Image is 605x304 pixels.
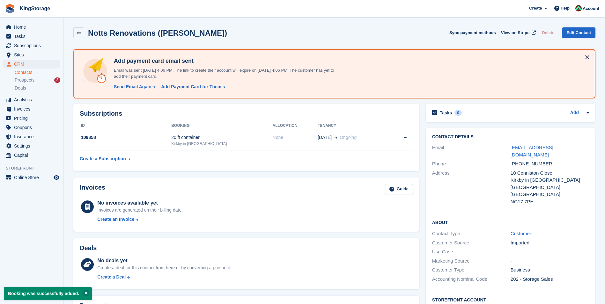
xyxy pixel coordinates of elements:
span: Deals [15,85,26,91]
h2: Notts Renovations ([PERSON_NAME]) [88,29,227,37]
a: menu [3,41,60,50]
a: Prospects 2 [15,77,60,83]
a: [EMAIL_ADDRESS][DOMAIN_NAME] [511,145,553,157]
a: Add Payment Card for Them [159,83,226,90]
a: Create a Deal [97,274,231,280]
div: [GEOGRAPHIC_DATA] [511,191,589,198]
h2: Contact Details [432,134,589,140]
a: menu [3,114,60,123]
a: menu [3,173,60,182]
div: No invoices available yet [97,199,183,207]
button: Sync payment methods [449,27,496,38]
a: Contacts [15,69,60,76]
div: Create a deal for this contact from here or by converting a prospect. [97,264,231,271]
div: Business [511,266,589,274]
span: Sites [14,50,52,59]
a: KingStorage [17,3,53,14]
div: 109858 [80,134,171,141]
span: Settings [14,141,52,150]
div: None [273,134,318,141]
span: Storefront [6,165,63,171]
span: Capital [14,151,52,160]
span: Pricing [14,114,52,123]
div: Use Case [432,248,511,256]
a: Add [570,109,579,117]
h2: Storefront Account [432,296,589,303]
div: 202 - Storage Sales [511,276,589,283]
th: Allocation [273,121,318,131]
a: Guide [385,184,413,194]
div: 2 [54,77,60,83]
div: Create a Deal [97,274,126,280]
div: [PHONE_NUMBER] [511,160,589,168]
a: menu [3,95,60,104]
img: stora-icon-8386f47178a22dfd0bd8f6a31ec36ba5ce8667c1dd55bd0f319d3a0aa187defe.svg [5,4,15,13]
div: 10 Conniston Close [511,170,589,177]
div: Kirkby in [GEOGRAPHIC_DATA] [511,177,589,184]
span: Home [14,23,52,32]
div: Send Email Again [114,83,151,90]
a: View on Stripe [498,27,537,38]
h2: Subscriptions [80,110,413,117]
div: Email [432,144,511,158]
div: [GEOGRAPHIC_DATA] [511,184,589,191]
a: menu [3,123,60,132]
a: menu [3,132,60,141]
a: menu [3,141,60,150]
div: Customer Source [432,239,511,247]
span: Account [583,5,599,12]
div: Customer Type [432,266,511,274]
h2: Deals [80,244,97,252]
a: menu [3,32,60,41]
div: Marketing Source [432,257,511,265]
button: Delete [539,27,557,38]
div: Create an Invoice [97,216,134,223]
span: View on Stripe [501,30,529,36]
span: Coupons [14,123,52,132]
span: Ongoing [340,135,357,140]
a: menu [3,23,60,32]
div: Invoices are generated on their billing date. [97,207,183,214]
div: Create a Subscription [80,156,126,162]
a: Edit Contact [562,27,595,38]
th: ID [80,121,171,131]
div: Address [432,170,511,206]
div: Accounting Nominal Code [432,276,511,283]
span: Help [561,5,570,11]
h4: Add payment card email sent [111,57,335,65]
span: CRM [14,60,52,69]
span: Prospects [15,77,34,83]
a: Customer [511,231,531,236]
div: Phone [432,160,511,168]
p: Booking was successfully added. [4,287,92,300]
div: Imported [511,239,589,247]
span: Invoices [14,105,52,113]
div: - [511,257,589,265]
p: Email was sent [DATE] 4:06 PM. The link to create their account will expire on [DATE] 4:06 PM. Th... [111,67,335,80]
span: Insurance [14,132,52,141]
span: Analytics [14,95,52,104]
img: John King [575,5,582,11]
a: menu [3,151,60,160]
a: menu [3,50,60,59]
div: 20 ft container [171,134,272,141]
span: Online Store [14,173,52,182]
th: Tenancy [318,121,388,131]
span: [DATE] [318,134,332,141]
div: Kirkby in [GEOGRAPHIC_DATA] [171,141,272,147]
div: No deals yet [97,257,231,264]
a: Preview store [53,174,60,181]
a: menu [3,105,60,113]
div: 0 [454,110,462,116]
div: NG17 7PH [511,198,589,206]
a: menu [3,60,60,69]
h2: Invoices [80,184,105,194]
h2: Tasks [440,110,452,116]
span: Tasks [14,32,52,41]
img: add-payment-card-4dbda4983b697a7845d177d07a5d71e8a16f1ec00487972de202a45f1e8132f5.svg [82,57,109,84]
th: Booking [171,121,272,131]
span: Subscriptions [14,41,52,50]
span: Create [529,5,542,11]
a: Create a Subscription [80,153,130,165]
a: Create an Invoice [97,216,183,223]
